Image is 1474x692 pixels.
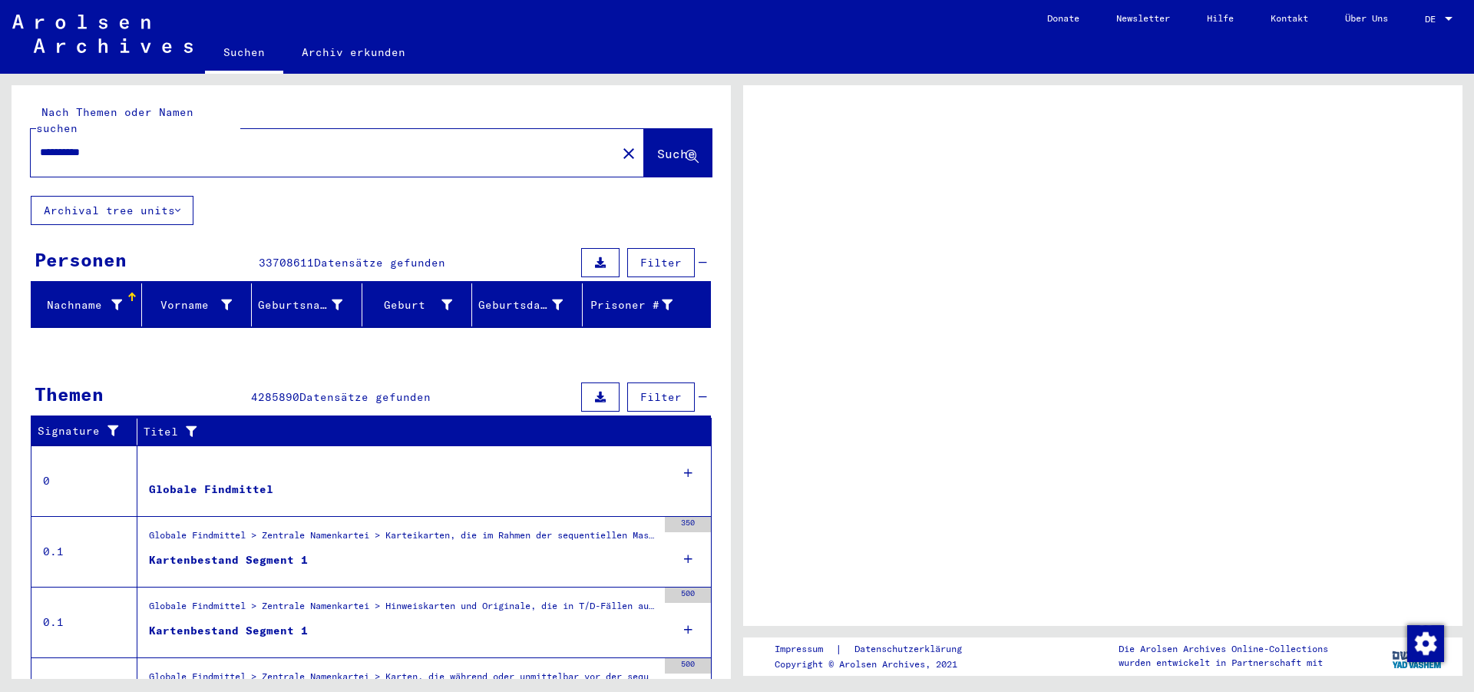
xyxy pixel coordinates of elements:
img: yv_logo.png [1389,637,1446,675]
div: Globale Findmittel [149,482,273,498]
div: Geburtsdatum [478,293,582,317]
button: Clear [613,137,644,168]
span: Datensätze gefunden [314,256,445,270]
button: Archival tree units [31,196,193,225]
p: Copyright © Arolsen Archives, 2021 [775,657,980,671]
a: Suchen [205,34,283,74]
td: 0.1 [31,516,137,587]
div: Signature [38,423,125,439]
mat-header-cell: Prisoner # [583,283,711,326]
mat-header-cell: Geburtsdatum [472,283,583,326]
td: 0 [31,445,137,516]
div: Geburtsname [258,293,362,317]
span: Filter [640,390,682,404]
div: Titel [144,419,696,444]
div: Nachname [38,297,122,313]
div: Geburt‏ [368,293,472,317]
mat-header-cell: Nachname [31,283,142,326]
div: Prisoner # [589,293,692,317]
div: Signature [38,419,140,444]
div: 350 [665,517,711,532]
span: Datensätze gefunden [299,390,431,404]
div: Themen [35,380,104,408]
td: 0.1 [31,587,137,657]
span: Suche [657,146,696,161]
div: Geburtsname [258,297,342,313]
span: 4285890 [251,390,299,404]
a: Datenschutzerklärung [842,641,980,657]
div: Kartenbestand Segment 1 [149,623,308,639]
span: DE [1425,14,1442,25]
div: Titel [144,424,681,440]
img: Arolsen_neg.svg [12,15,193,53]
div: Vorname [148,297,233,313]
button: Filter [627,382,695,412]
div: | [775,641,980,657]
mat-header-cell: Vorname [142,283,253,326]
button: Suche [644,129,712,177]
div: Geburt‏ [368,297,453,313]
div: Personen [35,246,127,273]
div: Nachname [38,293,141,317]
span: Filter [640,256,682,270]
a: Impressum [775,641,835,657]
div: Globale Findmittel > Zentrale Namenkartei > Karten, die während oder unmittelbar vor der sequenti... [149,670,657,691]
mat-icon: close [620,144,638,163]
div: 500 [665,658,711,674]
div: Globale Findmittel > Zentrale Namenkartei > Karteikarten, die im Rahmen der sequentiellen Massend... [149,528,657,550]
mat-header-cell: Geburt‏ [362,283,473,326]
mat-label: Nach Themen oder Namen suchen [36,105,193,135]
img: Zustimmung ändern [1407,625,1444,662]
div: Prisoner # [589,297,673,313]
mat-header-cell: Geburtsname [252,283,362,326]
span: 33708611 [259,256,314,270]
a: Archiv erkunden [283,34,424,71]
div: Globale Findmittel > Zentrale Namenkartei > Hinweiskarten und Originale, die in T/D-Fällen aufgef... [149,599,657,621]
button: Filter [627,248,695,277]
div: Vorname [148,293,252,317]
div: Geburtsdatum [478,297,563,313]
p: wurden entwickelt in Partnerschaft mit [1119,656,1328,670]
p: Die Arolsen Archives Online-Collections [1119,642,1328,656]
div: Kartenbestand Segment 1 [149,552,308,568]
div: 500 [665,588,711,603]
